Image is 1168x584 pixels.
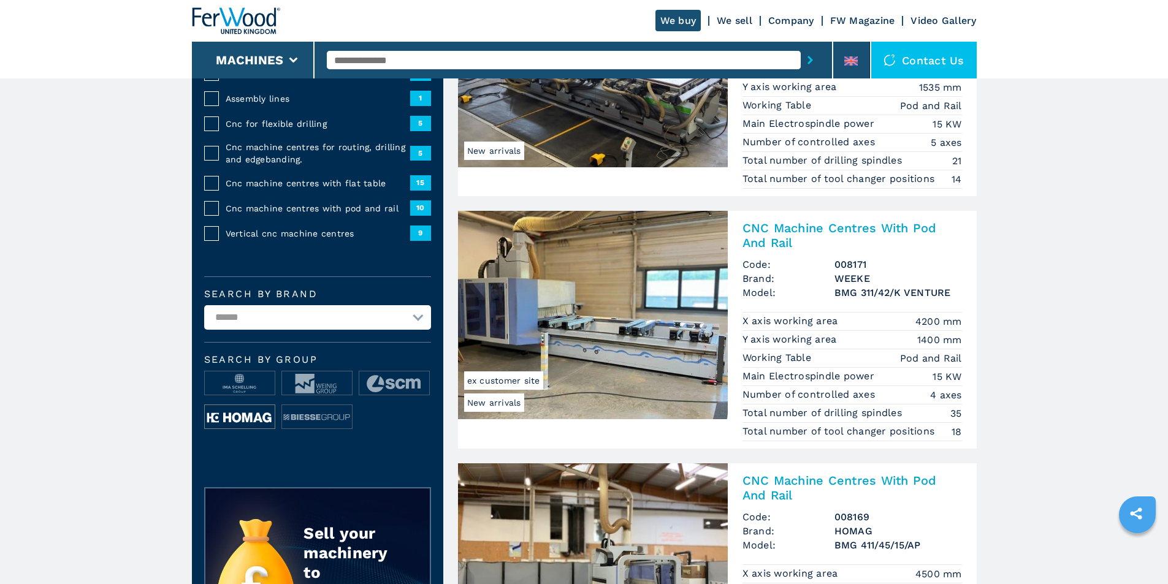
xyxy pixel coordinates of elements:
[1121,498,1151,529] a: sharethis
[930,388,962,402] em: 4 axes
[282,371,352,396] img: image
[226,93,410,105] span: Assembly lines
[464,142,524,160] span: New arrivals
[952,172,962,186] em: 14
[742,117,878,131] p: Main Electrospindle power
[204,289,431,299] label: Search by brand
[834,524,962,538] h3: HOMAG
[915,314,962,328] em: 4200 mm
[204,355,431,365] span: Search by group
[742,333,840,346] p: Y axis working area
[834,271,962,286] h3: WEEKE
[952,154,962,168] em: 21
[742,221,962,250] h2: CNC Machine Centres With Pod And Rail
[871,42,977,78] div: Contact us
[834,286,962,300] h3: BMG 311/42/K VENTURE
[742,370,878,383] p: Main Electrospindle power
[742,80,840,94] p: Y axis working area
[410,116,431,131] span: 5
[742,257,834,271] span: Code:
[458,211,728,419] img: CNC Machine Centres With Pod And Rail WEEKE BMG 311/42/K VENTURE
[226,227,410,240] span: Vertical cnc machine centres
[910,15,976,26] a: Video Gallery
[742,135,879,149] p: Number of controlled axes
[742,425,938,438] p: Total number of tool changer positions
[931,135,962,150] em: 5 axes
[410,175,431,190] span: 15
[458,211,977,449] a: CNC Machine Centres With Pod And Rail WEEKE BMG 311/42/K VENTURENew arrivalsex customer siteCNC M...
[717,15,752,26] a: We sell
[655,10,701,31] a: We buy
[933,370,961,384] em: 15 KW
[884,54,896,66] img: Contact us
[742,388,879,401] p: Number of controlled axes
[410,91,431,105] span: 1
[917,333,962,347] em: 1400 mm
[226,118,410,130] span: Cnc for flexible drilling
[742,538,834,552] span: Model:
[834,538,962,552] h3: BMG 411/45/15/AP
[952,425,962,439] em: 18
[742,99,815,112] p: Working Table
[742,314,841,328] p: X axis working area
[900,351,962,365] em: Pod and Rail
[410,146,431,161] span: 5
[205,405,275,430] img: image
[742,286,834,300] span: Model:
[216,53,283,67] button: Machines
[742,473,962,502] h2: CNC Machine Centres With Pod And Rail
[742,351,815,365] p: Working Table
[742,567,841,580] p: X axis working area
[915,567,962,581] em: 4500 mm
[950,406,962,420] em: 35
[410,226,431,240] span: 9
[834,257,962,271] h3: 008171
[742,510,834,524] span: Code:
[742,154,906,167] p: Total number of drilling spindles
[933,117,961,131] em: 15 KW
[919,80,962,94] em: 1535 mm
[226,202,410,214] span: Cnc machine centres with pod and rail
[742,172,938,186] p: Total number of tool changer positions
[900,99,962,113] em: Pod and Rail
[742,524,834,538] span: Brand:
[226,177,410,189] span: Cnc machine centres with flat table
[1116,529,1159,575] iframe: Chat
[205,371,275,396] img: image
[801,46,820,74] button: submit-button
[464,393,524,412] span: New arrivals
[830,15,895,26] a: FW Magazine
[226,141,410,165] span: Cnc machine centres for routing, drilling and edgebanding.
[359,371,429,396] img: image
[834,510,962,524] h3: 008169
[768,15,814,26] a: Company
[410,200,431,215] span: 10
[742,271,834,286] span: Brand:
[192,7,280,34] img: Ferwood
[464,371,543,390] span: ex customer site
[742,406,906,420] p: Total number of drilling spindles
[282,405,352,430] img: image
